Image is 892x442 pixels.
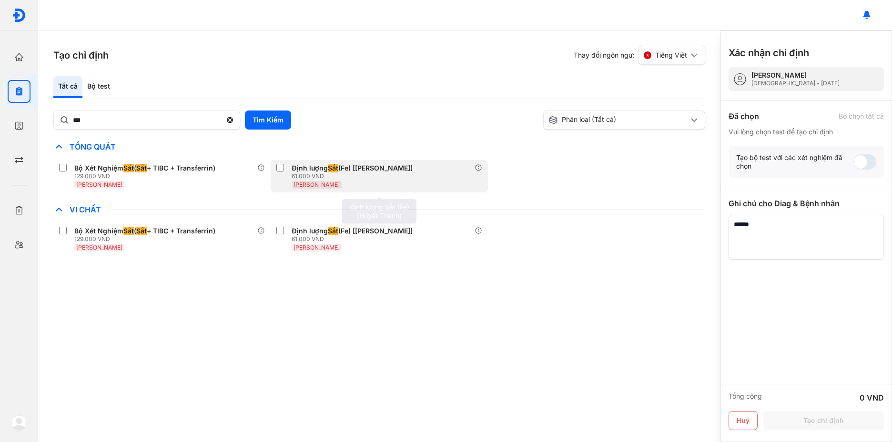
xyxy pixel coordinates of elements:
div: Tất cả [53,76,82,98]
div: Định lượng (Fe) [[PERSON_NAME]] [292,227,413,235]
div: [DEMOGRAPHIC_DATA] - [DATE] [751,80,840,87]
div: 129.000 VND [74,172,219,180]
button: Huỷ [729,411,758,430]
div: Tạo bộ test với các xét nghiệm đã chọn [736,153,853,171]
span: Tiếng Việt [655,51,687,60]
span: Sắt [123,227,134,235]
div: Bộ Xét Nghiệm ( + TIBC + Transferrin) [74,164,215,172]
h3: Xác nhận chỉ định [729,46,809,60]
span: Vi Chất [65,205,106,214]
span: Tổng Quát [65,142,121,151]
div: Bỏ chọn tất cả [839,112,884,121]
div: 61.000 VND [292,235,416,243]
span: Sắt [136,164,147,172]
span: [PERSON_NAME] [294,181,340,188]
div: Thay đổi ngôn ngữ: [574,46,705,65]
div: Bộ Xét Nghiệm ( + TIBC + Transferrin) [74,227,215,235]
span: Sắt [123,164,134,172]
div: Tổng cộng [729,392,762,403]
span: [PERSON_NAME] [294,244,340,251]
div: Đã chọn [729,110,759,122]
button: Tìm Kiếm [245,110,291,130]
button: Tạo chỉ định [763,411,884,430]
span: Sắt [328,227,338,235]
div: 61.000 VND [292,172,416,180]
span: Sắt [136,227,147,235]
span: [PERSON_NAME] [76,244,122,251]
div: Định lượng (Fe) [[PERSON_NAME]] [292,164,413,172]
div: Vui lòng chọn test để tạo chỉ định [729,128,884,136]
div: Ghi chú cho Diag & Bệnh nhân [729,198,884,209]
div: 129.000 VND [74,235,219,243]
img: logo [12,8,26,22]
h3: Tạo chỉ định [53,49,109,62]
img: logo [11,415,27,431]
div: Phân loại (Tất cả) [548,115,689,125]
div: [PERSON_NAME] [751,71,840,80]
span: Sắt [328,164,338,172]
div: 0 VND [860,392,884,403]
span: [PERSON_NAME] [76,181,122,188]
div: Bộ test [82,76,115,98]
